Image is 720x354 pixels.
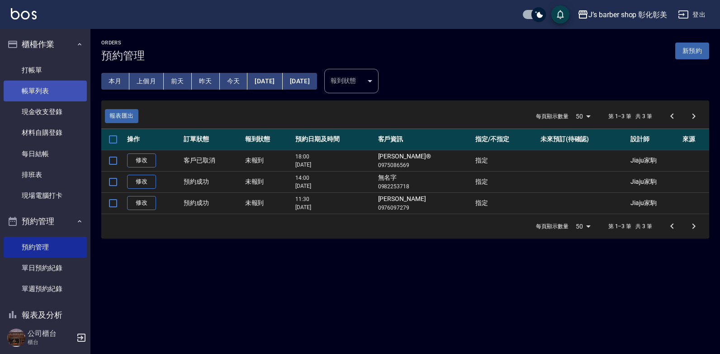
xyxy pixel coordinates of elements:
button: 登出 [674,6,709,23]
td: 預約成功 [181,192,242,214]
td: Jiaju家駒 [628,150,680,171]
a: 預約管理 [4,237,87,258]
p: 每頁顯示數量 [536,112,568,120]
td: Jiaju家駒 [628,192,680,214]
th: 來源 [680,129,709,150]
th: 設計師 [628,129,680,150]
td: [PERSON_NAME] [376,192,474,214]
a: 修改 [127,153,156,167]
div: 50 [572,104,594,129]
p: 0975086569 [378,161,471,169]
a: 材料自購登錄 [4,122,87,143]
img: Person [7,329,25,347]
td: Jiaju家駒 [628,171,680,192]
button: 報表匯出 [105,109,138,123]
a: 新預約 [675,46,709,55]
button: 今天 [220,73,248,90]
p: [DATE] [295,182,373,190]
button: 新預約 [675,43,709,59]
button: [DATE] [247,73,282,90]
a: 每日結帳 [4,144,87,164]
button: J’s barber shop 彰化彰美 [574,5,671,24]
img: Logo [11,8,37,19]
button: 預約管理 [4,210,87,233]
button: 報表及分析 [4,303,87,327]
p: 14:00 [295,174,373,182]
td: 指定 [473,150,538,171]
td: 未報到 [243,150,294,171]
p: 每頁顯示數量 [536,222,568,230]
button: 櫃檯作業 [4,33,87,56]
td: 指定 [473,192,538,214]
th: 訂單狀態 [181,129,242,150]
button: 上個月 [129,73,164,90]
h3: 預約管理 [101,49,145,62]
a: 帳單列表 [4,81,87,101]
p: [DATE] [295,161,373,169]
td: 無名字 [376,171,474,192]
p: 0982253718 [378,182,471,191]
p: [DATE] [295,203,373,211]
th: 操作 [125,129,181,150]
td: [PERSON_NAME]® [376,150,474,171]
td: 未報到 [243,192,294,214]
th: 客戶資訊 [376,129,474,150]
td: 未報到 [243,171,294,192]
th: 預約日期及時間 [293,129,375,150]
a: 單週預約紀錄 [4,278,87,299]
p: 0976097279 [378,204,471,212]
button: 昨天 [192,73,220,90]
p: 11:30 [295,195,373,203]
div: 50 [572,214,594,239]
a: 修改 [127,175,156,189]
button: [DATE] [283,73,317,90]
a: 現金收支登錄 [4,101,87,122]
button: 本月 [101,73,129,90]
a: 現場電腦打卡 [4,185,87,206]
a: 單日預約紀錄 [4,258,87,278]
button: 前天 [164,73,192,90]
h2: Orders [101,40,145,46]
td: 預約成功 [181,171,242,192]
div: J’s barber shop 彰化彰美 [588,9,667,20]
button: save [551,5,569,24]
th: 指定/不指定 [473,129,538,150]
h5: 公司櫃台 [28,329,74,338]
th: 報到狀態 [243,129,294,150]
p: 第 1–3 筆 共 3 筆 [608,112,652,120]
p: 18:00 [295,153,373,161]
a: 打帳單 [4,60,87,81]
th: 未來預訂(待確認) [538,129,628,150]
a: 修改 [127,196,156,210]
td: 指定 [473,171,538,192]
p: 櫃台 [28,338,74,346]
p: 第 1–3 筆 共 3 筆 [608,222,652,230]
a: 排班表 [4,164,87,185]
td: 客戶已取消 [181,150,242,171]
